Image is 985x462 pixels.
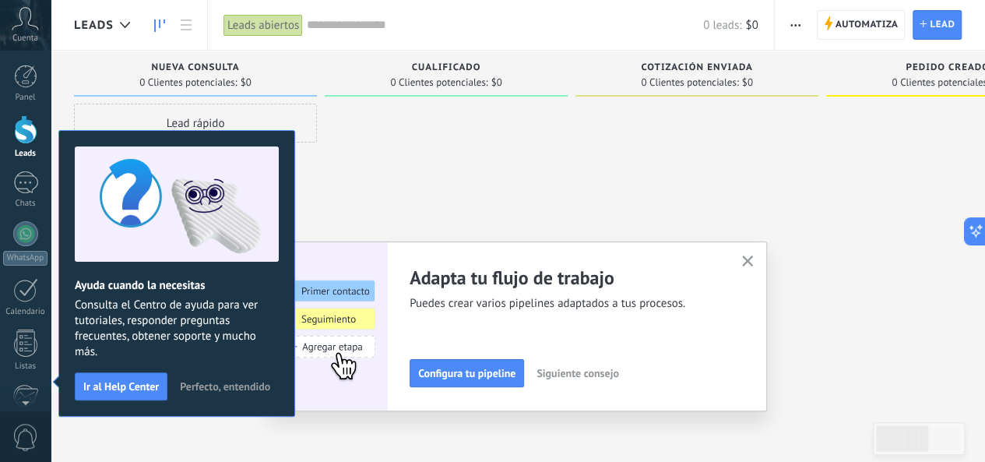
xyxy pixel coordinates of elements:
[641,78,738,87] span: 0 Clientes potenciales:
[139,78,237,87] span: 0 Clientes potenciales:
[418,368,515,379] span: Configura tu pipeline
[332,62,560,76] div: Cualificado
[583,62,811,76] div: Cotización enviada
[641,62,753,73] span: Cotización enviada
[151,62,239,73] span: Nueva consulta
[913,10,962,40] a: Lead
[390,78,487,87] span: 0 Clientes potenciales:
[410,359,524,387] button: Configura tu pipeline
[75,278,279,293] h2: Ayuda cuando la necesitas
[410,266,723,290] h2: Adapta tu flujo de trabajo
[784,10,807,40] button: Más
[75,298,279,360] span: Consulta el Centro de ayuda para ver tutoriales, responder preguntas frecuentes, obtener soporte ...
[173,375,277,398] button: Perfecto, entendido
[223,14,303,37] div: Leads abiertos
[742,78,753,87] span: $0
[3,251,47,266] div: WhatsApp
[745,18,758,33] span: $0
[817,10,906,40] a: Automatiza
[536,368,618,379] span: Siguiente consejo
[146,10,173,41] a: Leads
[703,18,741,33] span: 0 leads:
[75,372,167,400] button: Ir al Help Center
[83,381,159,392] span: Ir al Help Center
[412,62,481,73] span: Cualificado
[82,62,309,76] div: Nueva consulta
[3,199,48,209] div: Chats
[74,18,114,33] span: Leads
[410,296,723,312] span: Puedes crear varios pipelines adaptados a tus procesos.
[835,11,899,39] span: Automatiza
[529,361,625,385] button: Siguiente consejo
[3,361,48,372] div: Listas
[3,93,48,103] div: Panel
[491,78,502,87] span: $0
[12,34,38,44] span: Cuenta
[241,78,252,87] span: $0
[3,149,48,159] div: Leads
[173,10,199,41] a: Lista
[3,307,48,317] div: Calendario
[930,11,955,39] span: Lead
[180,381,270,392] span: Perfecto, entendido
[74,104,317,143] div: Lead rápido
